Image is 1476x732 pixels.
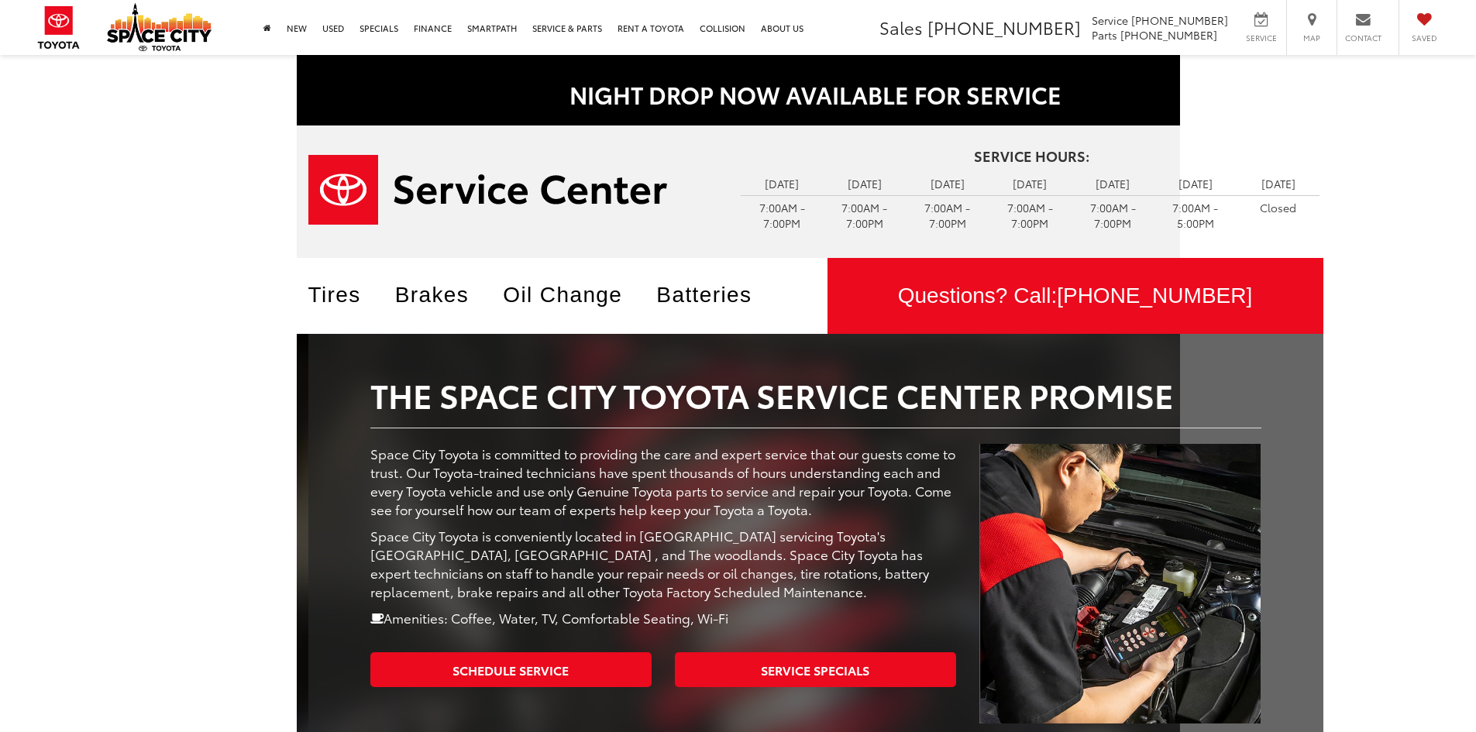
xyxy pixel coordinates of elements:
span: Service [1092,12,1128,28]
td: [DATE] [989,172,1072,195]
a: Service Specials [675,652,956,687]
a: Batteries [656,283,775,307]
a: Service Center | Space City Toyota in Humble TX [308,155,717,225]
h2: NIGHT DROP NOW AVAILABLE FOR SERVICE [308,81,1323,107]
p: Space City Toyota is committed to providing the care and expert service that our guests come to t... [370,444,957,518]
td: 7:00AM - 7:00PM [741,195,824,235]
td: [DATE] [824,172,907,195]
span: Contact [1345,33,1381,43]
span: Sales [879,15,923,40]
span: Saved [1407,33,1441,43]
td: 7:00AM - 7:00PM [824,195,907,235]
td: 7:00AM - 7:00PM [906,195,989,235]
p: Amenities: Coffee, Water, TV, Comfortable Seating, Wi-Fi [370,608,957,627]
span: Map [1295,33,1329,43]
td: [DATE] [1072,172,1154,195]
a: Brakes [395,283,493,307]
img: Service Center | Space City Toyota in Humble TX [308,155,667,225]
a: Oil Change [503,283,645,307]
img: Space City Toyota [107,3,212,51]
span: Parts [1092,27,1117,43]
td: [DATE] [1237,172,1319,195]
span: Service [1244,33,1278,43]
td: 7:00AM - 7:00PM [1072,195,1154,235]
h4: Service Hours: [741,149,1323,164]
img: Service Center | Space City Toyota in Humble TX [979,444,1261,724]
a: Schedule Service [370,652,652,687]
td: [DATE] [906,172,989,195]
a: Questions? Call:[PHONE_NUMBER] [827,258,1323,334]
h2: The Space City Toyota Service Center Promise [370,376,1261,412]
p: Space City Toyota is conveniently located in [GEOGRAPHIC_DATA] servicing Toyota's [GEOGRAPHIC_DAT... [370,526,957,600]
td: Closed [1237,195,1319,219]
span: [PHONE_NUMBER] [1120,27,1217,43]
td: 7:00AM - 7:00PM [989,195,1072,235]
div: Questions? Call: [827,258,1323,334]
span: [PHONE_NUMBER] [927,15,1081,40]
td: [DATE] [741,172,824,195]
span: [PHONE_NUMBER] [1057,284,1252,308]
td: [DATE] [1154,172,1237,195]
td: 7:00AM - 5:00PM [1154,195,1237,235]
a: Tires [308,283,384,307]
span: [PHONE_NUMBER] [1131,12,1228,28]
